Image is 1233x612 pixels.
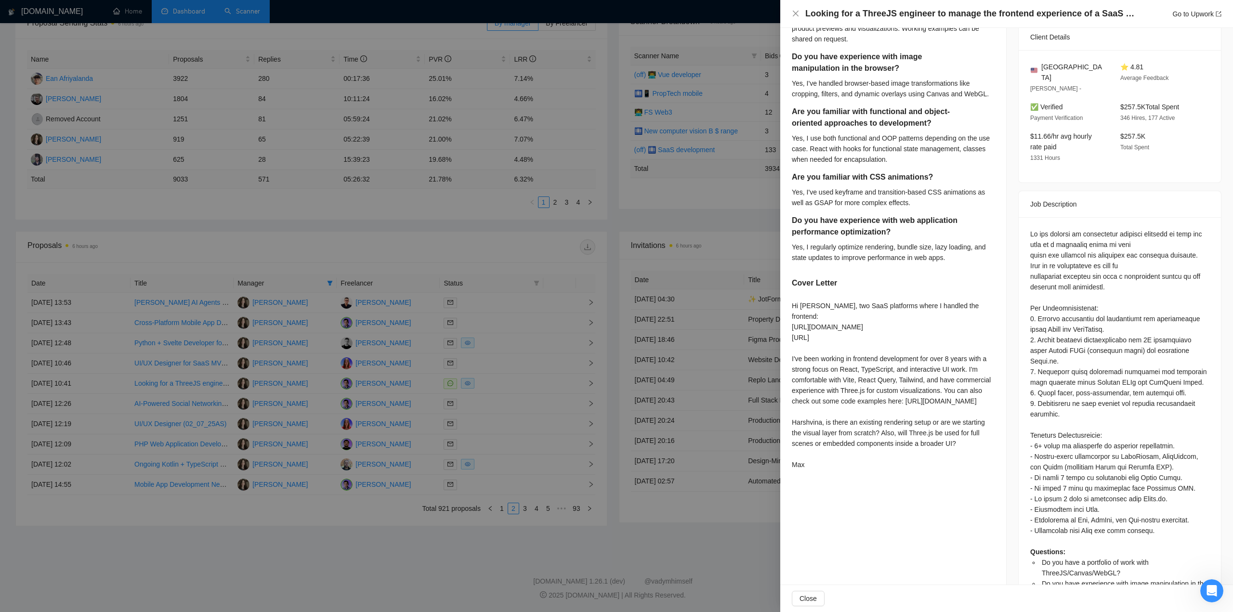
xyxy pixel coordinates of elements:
[1030,155,1060,161] span: 1331 Hours
[143,325,178,331] span: Допомога
[1120,63,1143,71] span: ⭐ 4.81
[34,293,55,303] div: Mariia
[1030,132,1092,151] span: $11.66/hr avg hourly rate paid
[11,176,30,195] img: Profile image for Mariia
[34,79,55,89] div: Mariia
[1120,132,1145,140] span: $257.5K
[57,221,103,232] div: • 2 тиж. тому
[1200,579,1223,602] iframe: Intercom live chat
[792,300,995,470] div: Hi [PERSON_NAME], two SaaS platforms where I handled the frontend: [URL][DOMAIN_NAME] [URL] I've ...
[1042,559,1149,577] span: Do you have a portfolio of work with ThreeJS/Canvas/WebGL?
[57,115,98,125] div: • 6 дн. тому
[792,171,964,183] h5: Are you familiar with CSS animations?
[11,34,30,53] img: Profile image for Mariia
[11,212,30,231] img: Profile image for Mariia
[792,51,964,74] h5: Do you have experience with image manipulation in the browser?
[1120,103,1179,111] span: $257.5K Total Spent
[34,221,55,232] div: Mariia
[11,283,30,302] img: Profile image for Mariia
[68,325,124,331] span: Повідомлення
[11,247,30,267] img: Profile image for Mariia
[1030,548,1065,556] strong: Questions:
[64,300,128,339] button: Повідомлення
[792,106,964,129] h5: Are you familiar with functional and object-oriented approaches to development?
[34,43,55,53] div: Mariia
[60,4,135,21] h1: Повідомлення
[800,593,817,604] span: Close
[57,186,103,196] div: • 2 тиж. тому
[1120,115,1175,121] span: 346 Hires, 177 Active
[1031,67,1037,74] img: 🇺🇸
[26,254,168,273] button: Напишіть нам повідомлення
[1042,580,1207,598] span: Do you have experience with image manipulation in the browser?
[1041,62,1105,83] span: [GEOGRAPHIC_DATA]
[792,591,825,606] button: Close
[1030,24,1209,50] div: Client Details
[1172,10,1221,18] a: Go to Upworkexport
[34,115,55,125] div: Mariia
[1030,103,1063,111] span: ✅ Verified
[792,10,800,18] button: Close
[57,150,103,160] div: • 1 тиж. тому
[1120,75,1169,81] span: Average Feedback
[1030,191,1209,217] div: Job Description
[792,13,995,44] div: Yes, I've used Three.js and Canvas in production for interactive product previews and visualizati...
[1216,11,1221,17] span: export
[792,242,995,263] div: Yes, I regularly optimize rendering, bundle size, lazy loading, and state updates to improve perf...
[57,79,98,89] div: • 3 дн. тому
[11,141,30,160] img: Profile image for Mariia
[17,325,47,331] span: Головна
[34,150,55,160] div: Mariia
[805,8,1138,20] h4: Looking for a ThreeJS engineer to manage the frontend experience of a SaaS platform.
[11,69,30,89] img: Profile image for Mariia
[129,300,193,339] button: Допомога
[792,133,995,165] div: Yes, I use both functional and OOP patterns depending on the use case. React with hooks for funct...
[57,293,103,303] div: • 4 тиж. тому
[57,43,98,53] div: • 1 дн. тому
[792,187,995,208] div: Yes, I've used keyframe and transition-based CSS animations as well as GSAP for more complex effe...
[792,78,995,99] div: Yes, I've handled browser-based image transformations like cropping, filters, and dynamic overlay...
[1120,144,1149,151] span: Total Spent
[792,277,837,289] h5: Cover Letter
[11,105,30,124] img: Profile image for Mariia
[792,10,800,17] span: close
[169,4,186,21] div: Закрити
[1030,85,1081,92] span: [PERSON_NAME] -
[1030,115,1083,121] span: Payment Verification
[34,186,55,196] div: Mariia
[792,215,964,238] h5: Do you have experience with web application performance optimization?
